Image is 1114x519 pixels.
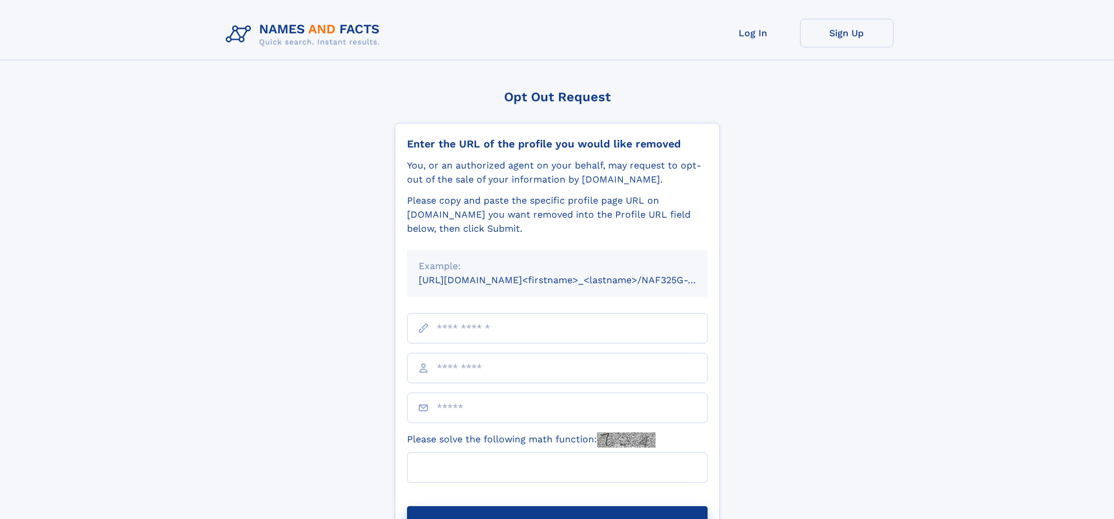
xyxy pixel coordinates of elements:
[407,194,708,236] div: Please copy and paste the specific profile page URL on [DOMAIN_NAME] you want removed into the Pr...
[395,90,720,104] div: Opt Out Request
[706,19,800,47] a: Log In
[407,159,708,187] div: You, or an authorized agent on your behalf, may request to opt-out of the sale of your informatio...
[419,259,696,273] div: Example:
[221,19,389,50] img: Logo Names and Facts
[407,138,708,150] div: Enter the URL of the profile you would like removed
[419,274,730,286] small: [URL][DOMAIN_NAME]<firstname>_<lastname>/NAF325G-xxxxxxxx
[800,19,894,47] a: Sign Up
[407,432,656,448] label: Please solve the following math function:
